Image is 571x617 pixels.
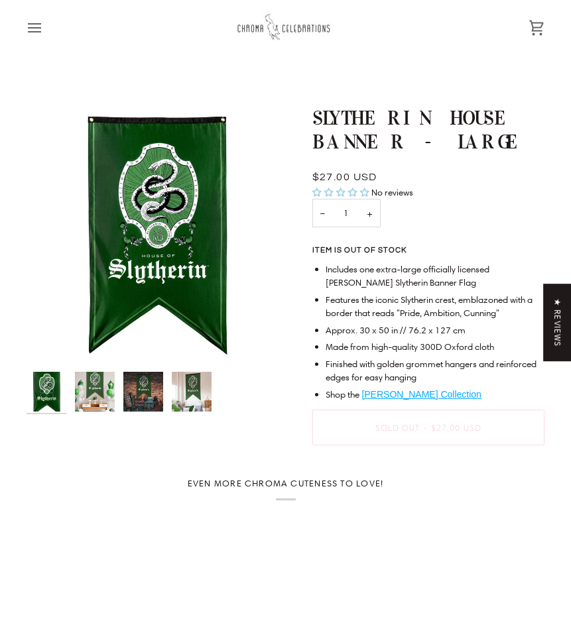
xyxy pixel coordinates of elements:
[312,199,334,227] button: Decrease quantity
[326,357,545,384] li: Finished with golden grommet hangers and reinforced edges for easy hanging
[326,293,545,320] li: Features the iconic Slytherin crest, emblazoned with a border that reads "Pride, Ambition, Cunning"
[312,247,407,254] span: Item is out of stock
[420,422,431,433] span: •
[123,372,163,412] img: Slytherin House Banner - Large
[312,410,545,445] button: Sold Out
[375,422,420,433] span: Sold Out
[172,372,212,412] img: Slytherin House Banner - Large
[27,106,286,365] img: Slytherin House Banner - Large
[431,422,481,433] span: $27.00 USD
[312,199,381,227] input: Quantity
[359,199,381,227] button: Increase quantity
[75,372,115,412] img: Slytherin House Banner - Large
[27,478,544,501] h2: Even more Chroma cuteness to love!
[235,10,335,45] img: Chroma Celebrations
[27,372,66,412] img: Slytherin House Banner - Large
[326,262,545,290] li: Includes one extra-large officially licensed [PERSON_NAME] Slytherin Banner Flag
[312,106,535,154] h1: Slytherin House Banner - Large
[326,323,545,337] li: Approx. 30 x 50 in // 76.2 x 127 cm
[326,388,545,402] li: Shop the
[371,186,413,198] span: No reviews
[361,389,481,400] a: [PERSON_NAME] Collection
[312,172,377,182] span: $27.00 USD
[326,340,545,353] li: Made from high-quality 300D Oxford cloth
